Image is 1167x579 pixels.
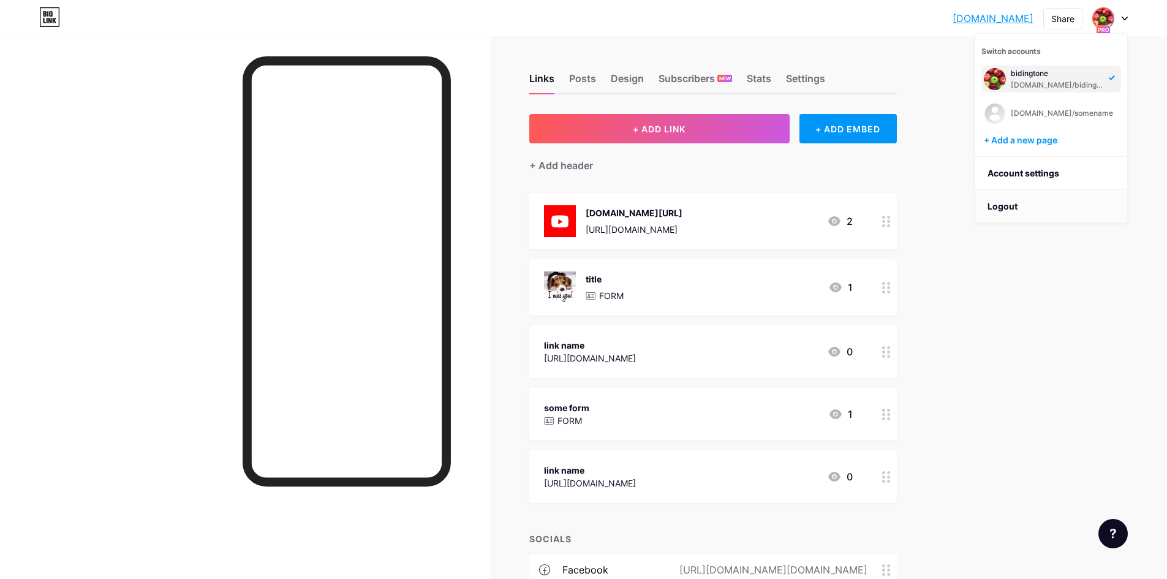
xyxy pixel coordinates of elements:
div: + ADD EMBED [799,114,897,143]
div: [URL][DOMAIN_NAME][DOMAIN_NAME] [660,562,882,577]
a: [DOMAIN_NAME] [953,11,1033,26]
div: + Add header [529,158,593,173]
div: facebook [562,562,608,577]
div: [DOMAIN_NAME][URL] [586,206,682,219]
div: 0 [827,344,853,359]
div: 1 [828,407,853,422]
div: [URL][DOMAIN_NAME] [586,223,682,236]
div: 2 [827,214,853,229]
div: Subscribers [659,71,732,93]
span: Switch accounts [981,47,1041,56]
li: Logout [975,190,1127,223]
div: some form [544,401,589,414]
p: FORM [557,414,582,427]
div: Links [529,71,554,93]
div: [URL][DOMAIN_NAME] [544,477,636,490]
img: title [544,271,576,303]
img: bidingtone [984,68,1006,90]
div: + Add a new page [984,134,1121,146]
img: youtube.com/ [544,205,576,237]
div: 0 [827,469,853,484]
div: bidingtone [1011,69,1105,78]
img: bidingtone [1093,9,1113,28]
span: NEW [719,75,731,82]
div: 1 [828,280,853,295]
button: + ADD LINK [529,114,790,143]
div: Settings [786,71,825,93]
a: Account settings [975,157,1127,190]
div: Share [1051,12,1074,25]
span: + ADD LINK [633,124,685,134]
div: link name [544,464,636,477]
div: Stats [747,71,771,93]
img: bidingtone [984,102,1006,124]
p: FORM [599,289,624,302]
div: Posts [569,71,596,93]
div: [DOMAIN_NAME]/somename [1011,108,1113,118]
div: title [586,273,624,286]
div: [URL][DOMAIN_NAME] [544,352,636,365]
div: Design [611,71,644,93]
div: [DOMAIN_NAME]/bidingtone [1011,80,1105,90]
div: link name [544,339,636,352]
div: SOCIALS [529,532,897,545]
